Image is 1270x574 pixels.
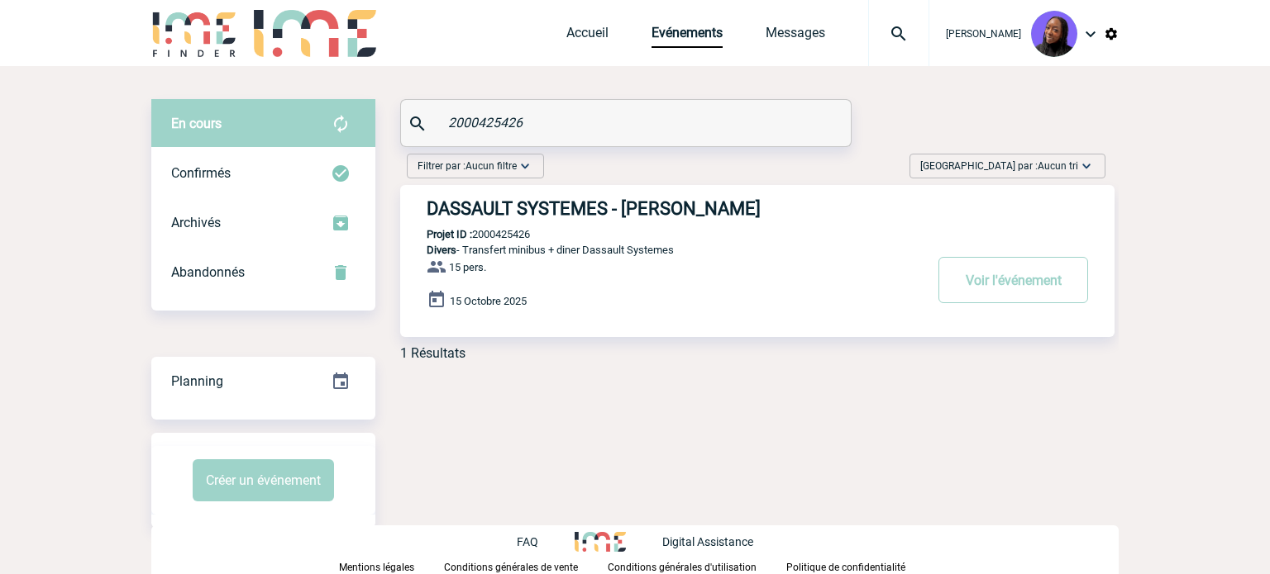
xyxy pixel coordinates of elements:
[652,25,723,48] a: Evénements
[517,158,533,174] img: baseline_expand_more_white_24dp-b.png
[566,25,609,48] a: Accueil
[171,116,222,131] span: En cours
[151,357,375,406] div: Retrouvez ici tous vos événements organisés par date et état d'avancement
[400,345,466,361] div: 1 Résultats
[193,459,334,501] button: Créer un événement
[466,160,517,172] span: Aucun filtre
[444,558,608,574] a: Conditions générales de vente
[427,228,472,240] b: Projet ID :
[1078,158,1095,174] img: baseline_expand_more_white_24dp-b.png
[517,533,575,548] a: FAQ
[339,562,414,573] p: Mentions légales
[171,215,221,230] span: Archivés
[1038,160,1078,172] span: Aucun tri
[766,25,825,48] a: Messages
[938,257,1088,303] button: Voir l'événement
[400,228,530,240] p: 2000425426
[1031,11,1077,57] img: 131349-0.png
[171,373,223,389] span: Planning
[786,558,932,574] a: Politique de confidentialité
[444,562,578,573] p: Conditions générales de vente
[449,261,486,273] span: 15 pers.
[171,264,245,280] span: Abandonnés
[427,244,456,256] span: Divers
[662,535,753,548] p: Digital Assistance
[151,99,375,149] div: Retrouvez ici tous vos évènements avant confirmation
[339,558,444,574] a: Mentions légales
[608,562,757,573] p: Conditions générales d'utilisation
[575,532,626,552] img: http://www.idealmeetingsevents.fr/
[400,244,923,256] p: - Transfert minibus + diner Dassault Systemes
[786,562,905,573] p: Politique de confidentialité
[171,165,231,181] span: Confirmés
[151,248,375,297] div: Retrouvez ici tous vos événements annulés
[444,111,812,135] input: Rechercher un événement par son nom
[517,535,538,548] p: FAQ
[151,10,237,57] img: IME-Finder
[400,198,1115,219] a: DASSAULT SYSTEMES - [PERSON_NAME]
[151,356,375,405] a: Planning
[946,28,1021,40] span: [PERSON_NAME]
[427,198,923,219] h3: DASSAULT SYSTEMES - [PERSON_NAME]
[151,198,375,248] div: Retrouvez ici tous les événements que vous avez décidé d'archiver
[418,158,517,174] span: Filtrer par :
[920,158,1078,174] span: [GEOGRAPHIC_DATA] par :
[608,558,786,574] a: Conditions générales d'utilisation
[450,295,527,307] span: 15 Octobre 2025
